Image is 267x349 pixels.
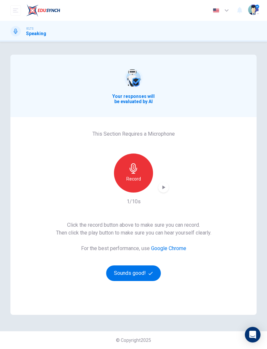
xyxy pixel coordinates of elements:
[26,26,34,31] span: IELTS
[81,245,186,252] h6: For the best performance, use
[151,245,186,251] a: Google Chrome
[56,221,211,237] h6: Click the record button above to make sure you can record. Then click the play button to make sur...
[26,4,60,17] img: EduSynch logo
[212,8,220,13] img: en
[114,154,153,193] button: Record
[110,94,157,104] span: Your responses will be evaluated by AI
[123,68,144,88] img: robot icon
[10,5,21,16] button: open mobile menu
[106,265,161,281] button: Sounds good!
[248,5,259,15] img: Profile picture
[126,175,141,183] h6: Record
[245,327,260,342] div: Open Intercom Messenger
[116,338,151,343] span: © Copyright 2025
[92,130,175,138] h6: This Section Requires a Microphone
[127,198,141,206] h6: 1/10s
[26,31,46,36] h1: Speaking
